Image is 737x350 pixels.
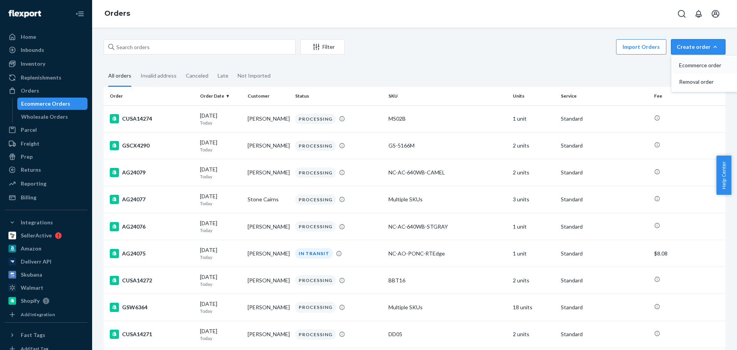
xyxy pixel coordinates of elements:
td: [PERSON_NAME] [245,240,292,267]
th: Service [558,87,651,105]
input: Search orders [104,39,296,55]
div: Returns [21,166,41,174]
a: Freight [5,138,88,150]
td: 18 units [510,294,557,321]
th: Fee [651,87,725,105]
td: 2 units [510,132,557,159]
div: PROCESSING [295,275,336,285]
div: Integrations [21,219,53,226]
td: 2 units [510,159,557,186]
div: PROCESSING [295,114,336,124]
div: NC-AO-PONC-RTEdge [388,250,507,257]
div: Wholesale Orders [21,113,68,121]
div: [DATE] [200,300,241,314]
p: Standard [561,196,648,203]
div: DD05 [388,330,507,338]
a: SellerActive [5,229,88,242]
p: Today [200,281,241,287]
div: AG24077 [110,195,194,204]
button: Fast Tags [5,329,88,341]
a: Returns [5,164,88,176]
button: Close Navigation [72,6,88,22]
div: Orders [21,87,39,95]
img: Flexport logo [8,10,41,18]
p: Standard [561,304,648,311]
div: PROCESSING [295,302,336,312]
td: 1 unit [510,105,557,132]
p: Today [200,335,241,342]
td: [PERSON_NAME] [245,267,292,294]
a: Prep [5,151,88,163]
div: [DATE] [200,273,241,287]
th: Status [292,87,385,105]
div: CUSA14272 [110,276,194,285]
div: Filter [301,43,344,51]
div: GSCX4290 [110,141,194,150]
a: Inventory [5,58,88,70]
div: Amazon [21,245,41,252]
p: Standard [561,115,648,123]
div: Shopify [21,297,40,305]
div: Home [21,33,36,41]
a: Shopify [5,295,88,307]
a: Parcel [5,124,88,136]
div: Add Integration [21,311,55,318]
a: Orders [5,85,88,97]
button: Integrations [5,216,88,229]
td: [PERSON_NAME] [245,321,292,348]
button: Open Search Box [674,6,689,22]
td: 2 units [510,267,557,294]
p: Today [200,173,241,180]
div: Billing [21,194,36,201]
div: GSW6364 [110,303,194,312]
p: Today [200,200,241,207]
td: [PERSON_NAME] [245,105,292,132]
td: Multiple SKUs [385,294,510,321]
td: Multiple SKUs [385,186,510,213]
div: NC-AC-640WB-CAMEL [388,169,507,176]
div: MS02B [388,115,507,123]
a: Replenishments [5,71,88,84]
div: Inventory [21,60,45,68]
th: Order [104,87,197,105]
div: Deliverr API [21,258,51,265]
div: AG24076 [110,222,194,231]
div: Walmart [21,284,43,292]
div: Freight [21,140,40,148]
a: Wholesale Orders [17,111,88,123]
th: Order Date [197,87,245,105]
p: Standard [561,223,648,231]
div: Late [218,66,228,86]
button: Create orderEcommerce orderRemoval order [671,39,725,55]
div: AG24075 [110,249,194,258]
td: 3 units [510,186,557,213]
p: Today [200,308,241,314]
div: NC-AC-640WB-STGRAY [388,223,507,231]
a: Billing [5,191,88,204]
p: Standard [561,250,648,257]
td: [PERSON_NAME] [245,132,292,159]
button: Filter [300,39,345,55]
button: Help Center [716,156,731,195]
p: Standard [561,277,648,284]
div: CUSA14271 [110,330,194,339]
a: Deliverr API [5,255,88,268]
a: Amazon [5,242,88,255]
td: Stone Cairns [245,186,292,213]
div: [DATE] [200,112,241,126]
div: [DATE] [200,219,241,234]
div: PROCESSING [295,329,336,340]
div: GS-5166M [388,142,507,149]
a: Skubana [5,269,88,281]
div: Invalid address [140,66,177,86]
a: Add Integration [5,310,88,319]
td: 1 unit [510,213,557,240]
div: Inbounds [21,46,44,54]
div: IN TRANSIT [295,248,333,259]
div: [DATE] [200,327,241,342]
a: Ecommerce Orders [17,98,88,110]
div: [DATE] [200,139,241,153]
div: AG24079 [110,168,194,177]
div: Ecommerce Orders [21,100,70,108]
